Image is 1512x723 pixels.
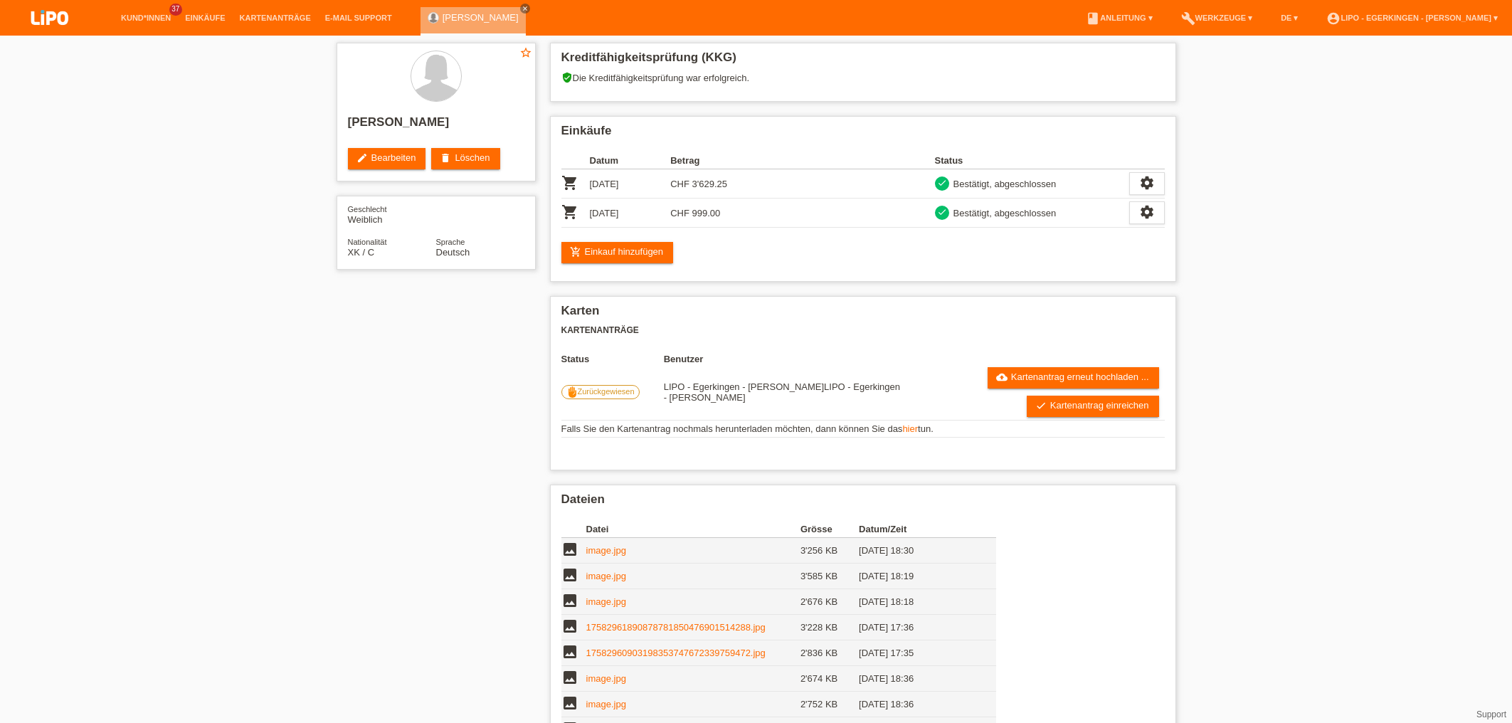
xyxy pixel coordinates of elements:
[561,354,664,364] th: Status
[1139,204,1155,220] i: settings
[348,247,375,258] span: Kosovo / C / 21.07.2002
[1027,396,1159,417] a: checkKartenantrag einreichen
[561,325,1165,336] h3: Kartenanträge
[436,247,470,258] span: Deutsch
[561,592,578,609] i: image
[670,199,751,228] td: CHF 999.00
[937,178,947,188] i: check
[440,152,451,164] i: delete
[859,666,976,692] td: [DATE] 18:36
[586,596,626,607] a: image.jpg
[348,148,426,169] a: editBearbeiten
[949,206,1057,221] div: Bestätigt, abgeschlossen
[859,692,976,717] td: [DATE] 18:36
[937,207,947,217] i: check
[570,246,581,258] i: add_shopping_cart
[348,115,524,137] h2: [PERSON_NAME]
[1035,400,1047,411] i: check
[561,72,1165,94] div: Die Kreditfähigkeitsprüfung war erfolgreich.
[949,176,1057,191] div: Bestätigt, abgeschlossen
[800,564,859,589] td: 3'585 KB
[348,205,387,213] span: Geschlecht
[664,381,824,392] span: 23.08.2025
[800,538,859,564] td: 3'256 KB
[1139,175,1155,191] i: settings
[561,492,1165,514] h2: Dateien
[859,564,976,589] td: [DATE] 18:19
[586,699,626,709] a: image.jpg
[561,51,1165,72] h2: Kreditfähigkeitsprüfung (KKG)
[1181,11,1195,26] i: build
[233,14,318,22] a: Kartenanträge
[561,541,578,558] i: image
[178,14,232,22] a: Einkäufe
[800,640,859,666] td: 2'836 KB
[586,521,800,538] th: Datei
[356,152,368,164] i: edit
[561,242,674,263] a: add_shopping_cartEinkauf hinzufügen
[670,169,751,199] td: CHF 3'629.25
[522,5,529,12] i: close
[431,148,499,169] a: deleteLöschen
[561,695,578,712] i: image
[586,673,626,684] a: image.jpg
[561,618,578,635] i: image
[14,29,85,40] a: LIPO pay
[800,589,859,615] td: 2'676 KB
[1326,11,1341,26] i: account_circle
[169,4,182,16] span: 37
[566,386,578,398] i: front_hand
[578,387,635,396] span: Zurückgewiesen
[561,72,573,83] i: verified_user
[586,545,626,556] a: image.jpg
[859,589,976,615] td: [DATE] 18:18
[670,152,751,169] th: Betrag
[114,14,178,22] a: Kund*innen
[561,566,578,584] i: image
[1319,14,1505,22] a: account_circleLIPO - Egerkingen - [PERSON_NAME] ▾
[1476,709,1506,719] a: Support
[590,199,671,228] td: [DATE]
[1079,14,1159,22] a: bookAnleitung ▾
[859,615,976,640] td: [DATE] 17:36
[1086,11,1100,26] i: book
[443,12,519,23] a: [PERSON_NAME]
[800,666,859,692] td: 2'674 KB
[590,169,671,199] td: [DATE]
[348,238,387,246] span: Nationalität
[519,46,532,61] a: star_border
[859,640,976,666] td: [DATE] 17:35
[996,371,1008,383] i: cloud_upload
[800,692,859,717] td: 2'752 KB
[1274,14,1305,22] a: DE ▾
[664,354,905,364] th: Benutzer
[348,204,436,225] div: Weiblich
[988,367,1159,389] a: cloud_uploadKartenantrag erneut hochladen ...
[586,622,766,633] a: 17582961890878781850476901514288.jpg
[935,152,1129,169] th: Status
[561,643,578,660] i: image
[561,204,578,221] i: POSP00027763
[436,238,465,246] span: Sprache
[561,669,578,686] i: image
[902,423,918,434] a: hier
[561,304,1165,325] h2: Karten
[800,615,859,640] td: 3'228 KB
[519,46,532,59] i: star_border
[859,521,976,538] th: Datum/Zeit
[561,174,578,191] i: POSP00026551
[1174,14,1260,22] a: buildWerkzeuge ▾
[859,538,976,564] td: [DATE] 18:30
[664,381,900,403] span: 28.08.2025
[586,648,766,658] a: 17582960903198353747672339759472.jpg
[561,421,1165,438] td: Falls Sie den Kartenantrag nochmals herunterladen möchten, dann können Sie das tun.
[590,152,671,169] th: Datum
[520,4,530,14] a: close
[800,521,859,538] th: Grösse
[586,571,626,581] a: image.jpg
[318,14,399,22] a: E-Mail Support
[561,124,1165,145] h2: Einkäufe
